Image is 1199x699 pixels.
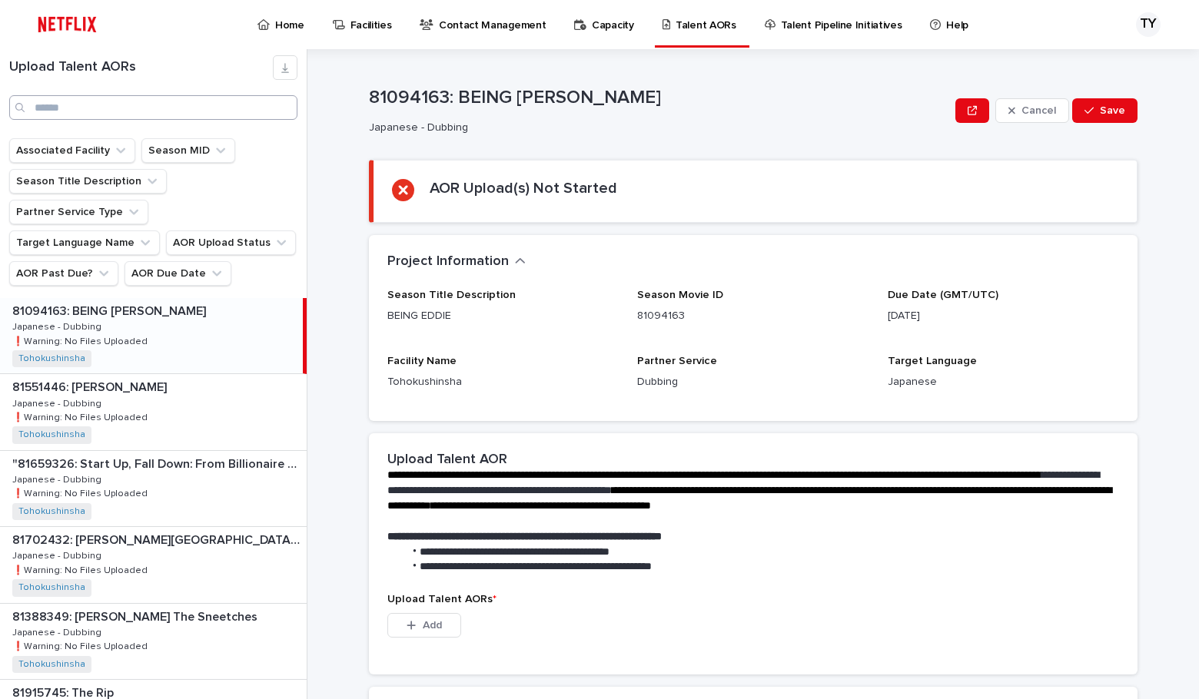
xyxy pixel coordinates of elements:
p: BEING EDDIE [387,308,619,324]
a: Tohokushinsha [18,429,85,440]
p: 81551446: [PERSON_NAME] [12,377,170,395]
p: ❗️Warning: No Files Uploaded [12,333,151,347]
h2: Project Information [387,253,509,270]
span: Save [1100,105,1125,116]
button: Partner Service Type [9,200,148,224]
button: AOR Due Date [125,261,231,286]
p: ❗️Warning: No Files Uploaded [12,409,151,423]
h1: Upload Talent AORs [9,59,273,76]
button: Project Information [387,253,526,270]
p: Japanese - Dubbing [12,548,105,562]
p: Japanese - Dubbing [12,396,105,409]
span: Season Title Description [387,290,516,300]
h2: AOR Upload(s) Not Started [430,179,617,197]
p: 81702432: [PERSON_NAME][GEOGRAPHIC_DATA] Trip [12,530,304,548]
p: Dubbing [637,374,869,390]
span: Add [423,620,442,631]
span: Due Date (GMT/UTC) [888,290,998,300]
span: Season Movie ID [637,290,723,300]
button: AOR Upload Status [166,230,296,255]
a: Tohokushinsha [18,506,85,517]
p: 81094163: BEING [PERSON_NAME] [369,87,949,109]
p: Japanese - Dubbing [12,624,105,638]
a: Tohokushinsha [18,353,85,364]
span: Upload Talent AORs [387,594,497,605]
img: ifQbXi3ZQGMSEF7WDB7W [31,9,104,40]
span: Target Language [888,356,977,366]
p: ❗️Warning: No Files Uploaded [12,485,151,499]
button: Associated Facility [9,138,135,163]
span: Facility Name [387,356,457,366]
h2: Upload Talent AOR [387,452,507,469]
button: Season MID [141,138,235,163]
span: Partner Service [637,356,717,366]
button: Add [387,613,461,638]
p: Japanese [888,374,1119,390]
button: Target Language Name [9,230,160,255]
p: "81659326: Start Up, Fall Down: From Billionaire to Convict: Limited Series" [12,454,304,472]
button: Cancel [995,98,1069,123]
p: 81094163: BEING [PERSON_NAME] [12,301,209,319]
p: Japanese - Dubbing [369,121,943,134]
a: Tohokushinsha [18,582,85,593]
p: ❗️Warning: No Files Uploaded [12,562,151,576]
p: 81094163 [637,308,869,324]
button: Save [1072,98,1138,123]
span: Cancel [1021,105,1056,116]
a: Tohokushinsha [18,659,85,670]
p: Tohokushinsha [387,374,619,390]
input: Search [9,95,297,120]
p: ❗️Warning: No Files Uploaded [12,638,151,652]
div: TY [1136,12,1161,37]
p: Japanese - Dubbing [12,472,105,485]
button: AOR Past Due? [9,261,118,286]
p: [DATE] [888,308,1119,324]
p: Japanese - Dubbing [12,319,105,333]
p: 81388349: [PERSON_NAME] The Sneetches [12,607,261,624]
button: Season Title Description [9,169,167,194]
